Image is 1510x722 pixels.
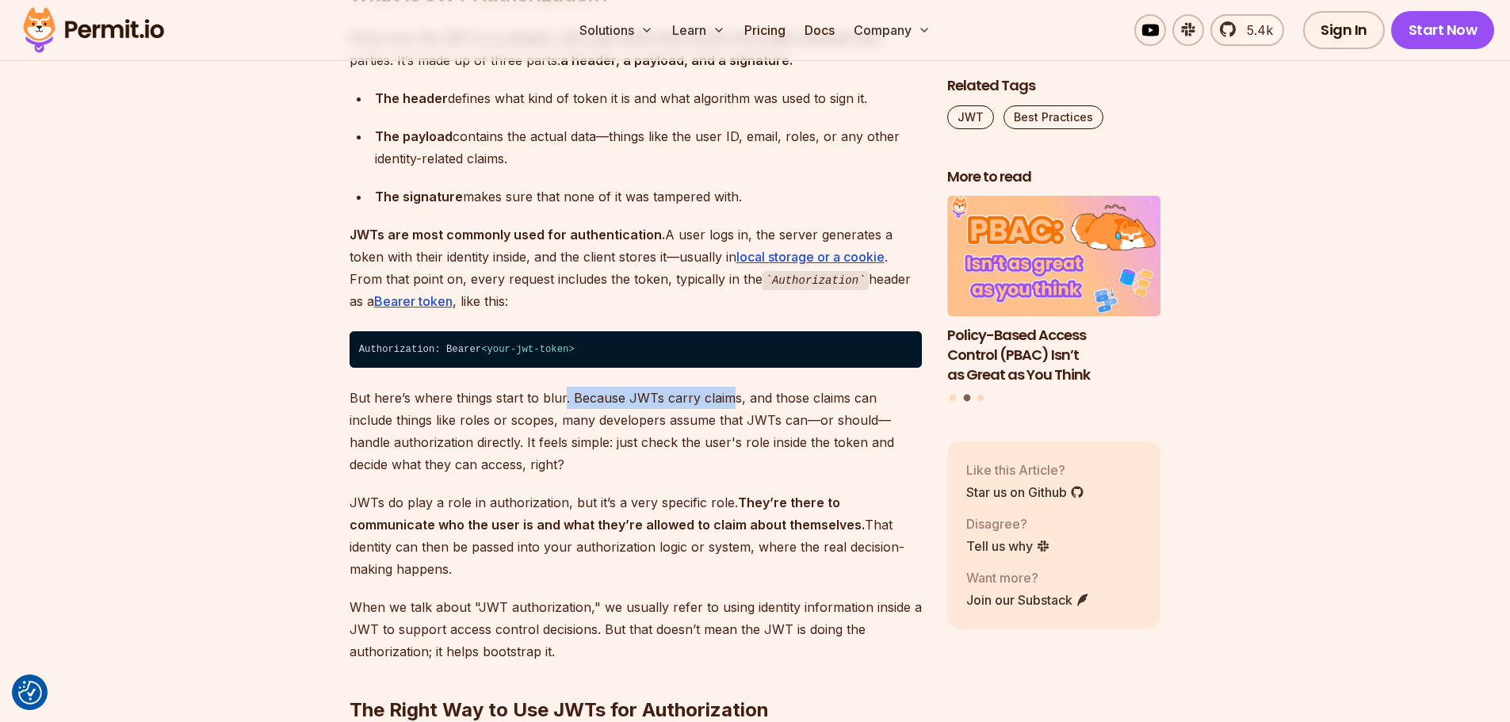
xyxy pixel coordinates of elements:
[375,90,448,106] strong: The header
[947,105,994,129] a: JWT
[966,568,1090,587] p: Want more?
[375,185,922,208] div: makes sure that none of it was tampered with.
[666,14,732,46] button: Learn
[977,395,984,401] button: Go to slide 3
[481,344,575,355] span: < >
[966,460,1084,479] p: Like this Article?
[375,87,922,109] div: defines what kind of token it is and what algorithm was used to sign it.
[560,52,793,68] strong: a header, a payload, and a signature.
[947,197,1161,317] img: Policy-Based Access Control (PBAC) Isn’t as Great as You Think
[738,14,792,46] a: Pricing
[375,125,922,170] div: contains the actual data—things like the user ID, email, roles, or any other identity-related cla...
[350,223,922,313] p: A user logs in, the server generates a token with their identity inside, and the client stores it...
[966,483,1084,502] a: Star us on Github
[350,491,922,580] p: JWTs do play a role in authorization, but it’s a very specific role. That identity can then be pa...
[947,197,1161,385] a: Policy-Based Access Control (PBAC) Isn’t as Great as You ThinkPolicy-Based Access Control (PBAC) ...
[350,331,922,368] code: Authorization: Bearer
[573,14,659,46] button: Solutions
[350,227,665,243] strong: JWTs are most commonly used for authentication.
[1303,11,1385,49] a: Sign In
[966,590,1090,609] a: Join our Substack
[487,344,569,355] span: your-jwt-token
[947,197,1161,404] div: Posts
[16,3,171,57] img: Permit logo
[763,271,869,290] code: Authorization
[947,167,1161,187] h2: More to read
[375,189,463,204] strong: The signature
[350,387,922,476] p: But here’s where things start to blur. Because JWTs carry claims, and those claims can include th...
[963,395,970,402] button: Go to slide 2
[1237,21,1273,40] span: 5.4k
[350,596,922,663] p: When we talk about "JWT authorization," we usually refer to using identity information inside a J...
[350,495,865,533] strong: They’re there to communicate who the user is and what they’re allowed to claim about themselves.
[375,128,453,144] strong: The payload
[947,326,1161,384] h3: Policy-Based Access Control (PBAC) Isn’t as Great as You Think
[18,681,42,705] img: Revisit consent button
[1210,14,1284,46] a: 5.4k
[798,14,841,46] a: Docs
[736,249,885,265] a: local storage or a cookie
[18,681,42,705] button: Consent Preferences
[847,14,937,46] button: Company
[1391,11,1495,49] a: Start Now
[950,395,956,401] button: Go to slide 1
[966,537,1050,556] a: Tell us why
[966,514,1050,533] p: Disagree?
[1003,105,1103,129] a: Best Practices
[947,197,1161,385] li: 2 of 3
[947,76,1161,96] h2: Related Tags
[374,293,453,309] a: Bearer token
